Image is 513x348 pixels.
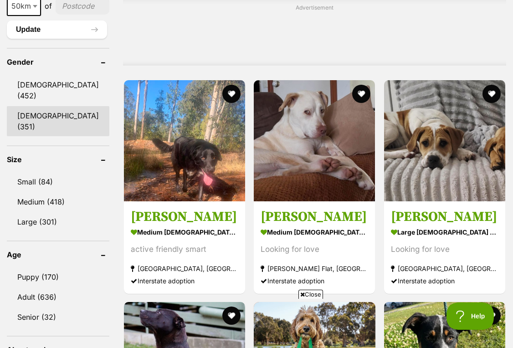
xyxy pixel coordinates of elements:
img: Knox - Labrador Retriever Dog [254,80,375,201]
button: favourite [222,85,241,103]
h3: [PERSON_NAME] [261,208,368,225]
a: Adult (636) [7,287,109,307]
span: Close [298,290,323,299]
button: favourite [482,85,501,103]
header: Size [7,155,109,164]
a: [DEMOGRAPHIC_DATA] (452) [7,75,109,105]
img: Dottie - Shar Pei Dog [384,80,505,201]
div: active friendly smart [131,243,238,255]
iframe: Help Scout Beacon - Open [446,302,495,330]
span: of [45,0,52,11]
a: Senior (32) [7,307,109,327]
header: Gender [7,58,109,66]
h3: [PERSON_NAME] [391,208,498,225]
strong: [GEOGRAPHIC_DATA], [GEOGRAPHIC_DATA] [131,262,238,274]
div: Looking for love [261,243,368,255]
iframe: Advertisement [149,15,481,56]
button: Update [7,20,107,39]
a: [DEMOGRAPHIC_DATA] (351) [7,106,109,136]
div: Interstate adoption [391,274,498,287]
button: favourite [353,85,371,103]
a: Puppy (170) [7,267,109,287]
img: Rex - Border Collie Dog [124,80,245,201]
div: Interstate adoption [261,274,368,287]
a: [PERSON_NAME] medium [DEMOGRAPHIC_DATA] Dog active friendly smart [GEOGRAPHIC_DATA], [GEOGRAPHIC_... [124,201,245,293]
a: Medium (418) [7,192,109,211]
div: Looking for love [391,243,498,255]
strong: [PERSON_NAME] Flat, [GEOGRAPHIC_DATA] [261,262,368,274]
a: [PERSON_NAME] medium [DEMOGRAPHIC_DATA] Dog Looking for love [PERSON_NAME] Flat, [GEOGRAPHIC_DATA... [254,201,375,293]
strong: medium [DEMOGRAPHIC_DATA] Dog [261,225,368,238]
strong: [GEOGRAPHIC_DATA], [GEOGRAPHIC_DATA] [391,262,498,274]
h3: [PERSON_NAME] [131,208,238,225]
div: Interstate adoption [131,274,238,287]
a: Small (84) [7,172,109,191]
strong: large [DEMOGRAPHIC_DATA] Dog [391,225,498,238]
header: Age [7,251,109,259]
iframe: Advertisement [91,302,422,343]
a: [PERSON_NAME] large [DEMOGRAPHIC_DATA] Dog Looking for love [GEOGRAPHIC_DATA], [GEOGRAPHIC_DATA] ... [384,201,505,293]
strong: medium [DEMOGRAPHIC_DATA] Dog [131,225,238,238]
a: Large (301) [7,212,109,231]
